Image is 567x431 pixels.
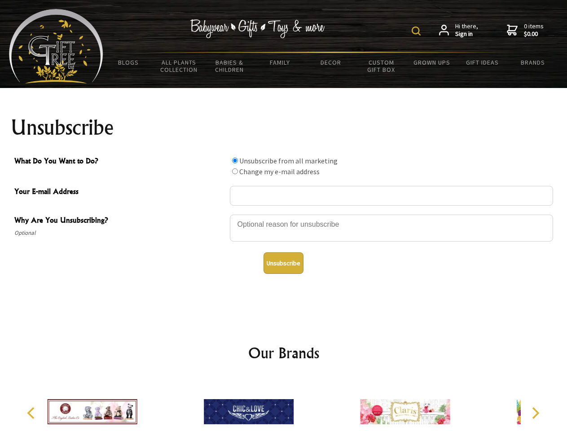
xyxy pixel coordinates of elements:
a: Gift Ideas [457,53,508,72]
label: Unsubscribe from all marketing [239,156,338,165]
a: Decor [305,53,356,72]
strong: Sign in [455,30,478,38]
a: BLOGS [103,53,154,72]
a: Brands [508,53,558,72]
span: Hi there, [455,22,478,38]
a: 0 items$0.00 [507,22,544,38]
button: Previous [22,403,42,423]
strong: $0.00 [524,30,544,38]
img: product search [412,26,421,35]
input: What Do You Want to Do? [232,158,238,163]
textarea: Why Are You Unsubscribing? [230,215,553,242]
a: Custom Gift Box [356,53,407,79]
input: Your E-mail Address [230,186,553,206]
span: 0 items [524,22,544,38]
img: Babywear - Gifts - Toys & more [190,19,325,38]
span: Your E-mail Address [14,186,225,199]
a: Family [255,53,306,72]
span: Optional [14,228,225,238]
button: Unsubscribe [264,252,303,274]
span: What Do You Want to Do? [14,155,225,168]
button: Next [525,403,545,423]
span: Why Are You Unsubscribing? [14,215,225,228]
a: Babies & Children [204,53,255,79]
input: What Do You Want to Do? [232,168,238,174]
h2: Our Brands [18,342,549,364]
h1: Unsubscribe [11,117,557,138]
img: Babyware - Gifts - Toys and more... [9,9,103,84]
a: Hi there,Sign in [439,22,478,38]
a: Grown Ups [406,53,457,72]
a: All Plants Collection [154,53,205,79]
label: Change my e-mail address [239,167,320,176]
